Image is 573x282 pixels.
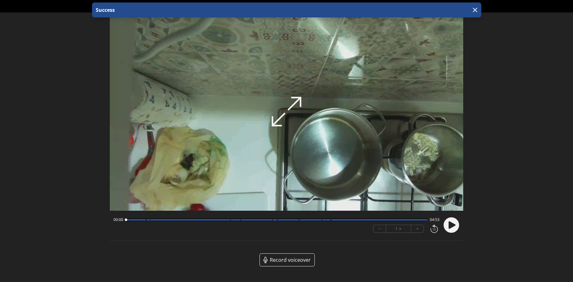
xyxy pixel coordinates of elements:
div: 1 × [386,225,411,233]
p: Success [95,6,115,14]
span: 00:00 [114,217,123,222]
span: Record voiceover [270,256,311,264]
a: Record voiceover [260,253,315,266]
span: 04:53 [430,217,439,222]
button: − [373,225,386,233]
a: 00:00:00 [275,2,299,11]
button: + [411,225,424,233]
